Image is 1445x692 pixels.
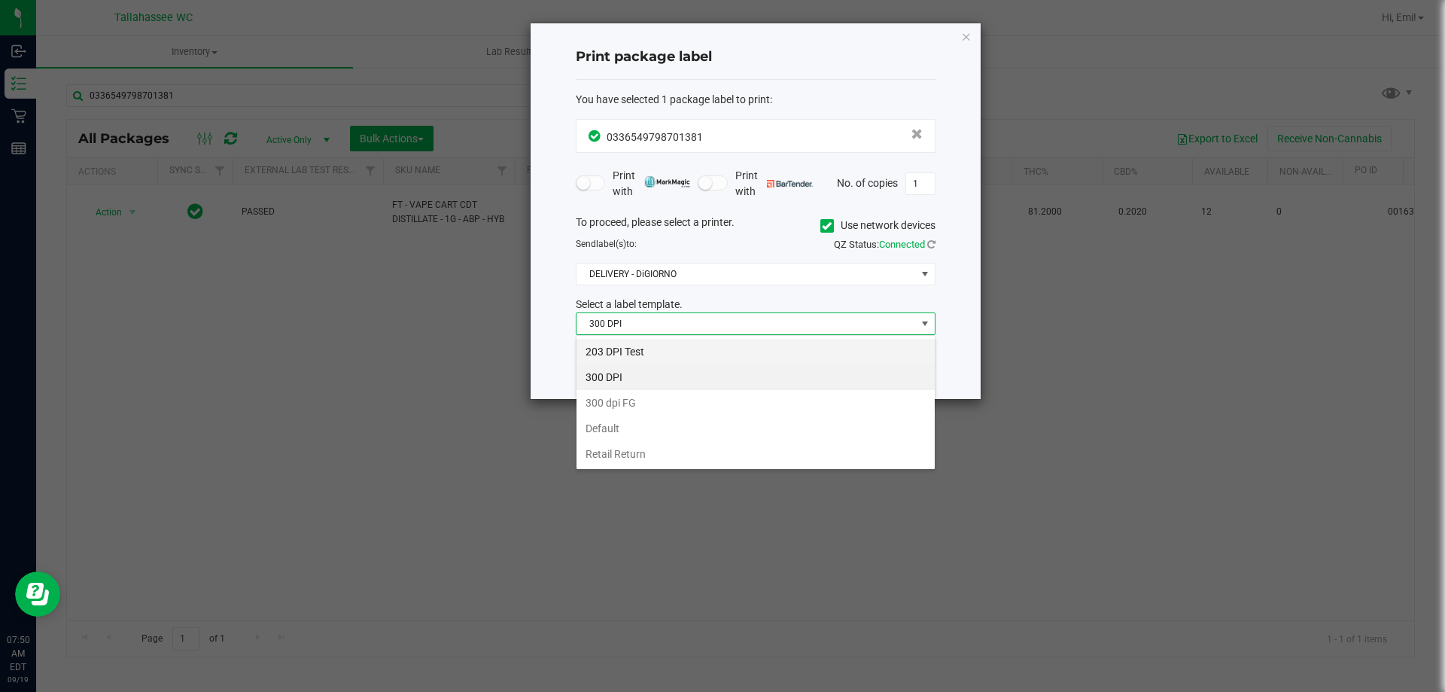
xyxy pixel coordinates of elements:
span: Print with [613,168,690,200]
h4: Print package label [576,47,935,67]
span: Send to: [576,239,637,249]
li: Default [576,416,935,441]
span: 300 DPI [576,313,916,334]
img: mark_magic_cybra.png [644,176,690,187]
li: 300 dpi FG [576,390,935,416]
div: : [576,92,935,108]
li: 300 DPI [576,364,935,390]
iframe: Resource center [15,572,60,617]
span: Print with [735,168,813,200]
li: Retail Return [576,441,935,467]
span: No. of copies [837,176,898,188]
img: bartender.png [767,180,813,187]
span: In Sync [589,128,603,144]
span: QZ Status: [834,239,935,250]
label: Use network devices [820,218,935,233]
span: DELIVERY - DiGIORNO [576,264,916,285]
span: 0336549798701381 [607,131,703,143]
div: Select a label template. [564,297,947,312]
div: To proceed, please select a printer. [564,215,947,237]
span: Connected [879,239,925,250]
span: You have selected 1 package label to print [576,93,770,105]
li: 203 DPI Test [576,339,935,364]
span: label(s) [596,239,626,249]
